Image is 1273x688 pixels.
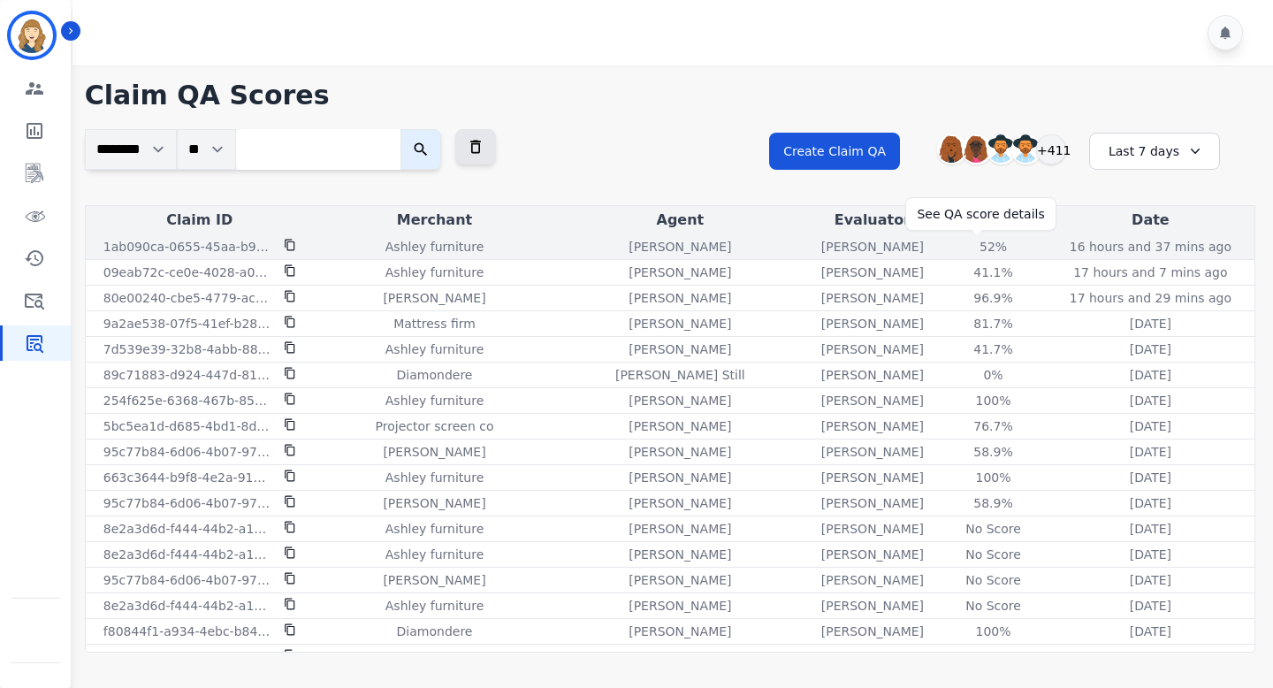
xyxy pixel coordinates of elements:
div: 58.9% [954,494,1033,512]
p: Ashley furniture [385,340,484,358]
p: [PERSON_NAME] [821,289,924,307]
div: No Score [954,571,1033,589]
p: Ashley furniture [385,648,484,666]
p: [PERSON_NAME] [629,597,731,615]
div: No Score [954,520,1033,538]
p: [DATE] [1130,520,1171,538]
p: [PERSON_NAME] [629,289,731,307]
p: [PERSON_NAME] [821,417,924,435]
div: Date [1050,210,1251,231]
p: Ashley furniture [385,238,484,256]
p: [PERSON_NAME] [629,264,731,281]
p: [PERSON_NAME] [629,417,731,435]
p: [PERSON_NAME] [821,571,924,589]
div: Evaluator [809,210,937,231]
p: [DATE] [1130,315,1171,333]
div: 100% [954,469,1033,486]
div: 52% [954,238,1033,256]
div: 41.7% [954,340,1033,358]
p: [PERSON_NAME] [821,597,924,615]
p: 09eab72c-ce0e-4028-a0d9-f4e1b965ba3f [103,264,273,281]
p: 254f625e-6368-467b-859b-9dc08b5a0c5a [103,392,273,409]
p: 95c77b84-6d06-4b07-9700-5ac3b7cb0c30 [103,571,273,589]
p: 8e2a3d6d-f444-44b2-a14f-493d1792efdc [103,520,273,538]
p: [PERSON_NAME] [629,648,731,666]
div: 100% [954,648,1033,666]
p: 9a2ae538-07f5-41ef-b28c-e4b8e314bffe [103,315,273,333]
div: Merchant [317,210,552,231]
p: [PERSON_NAME] [629,340,731,358]
p: 7d539e39-32b8-4abb-88dc-2b2d5e29ea5b [103,340,273,358]
p: 5bc5ea1d-d685-4bd1-8d5b-01bbeb552967 [103,417,273,435]
p: [PERSON_NAME] [821,392,924,409]
p: [PERSON_NAME] [821,366,924,384]
p: [DATE] [1130,392,1171,409]
p: 95c77b84-6d06-4b07-9700-5ac3b7cb0c30 [103,494,273,512]
p: [PERSON_NAME] [629,315,731,333]
button: Create Claim QA [769,133,900,170]
h1: Claim QA Scores [85,80,1255,111]
p: [DATE] [1130,546,1171,563]
p: [PERSON_NAME] [629,623,731,640]
p: Mattress firm [393,315,476,333]
p: [PERSON_NAME] [629,546,731,563]
div: See QA score details [917,205,1044,223]
p: [PERSON_NAME] [629,443,731,461]
div: 96.9% [954,289,1033,307]
div: Last 7 days [1089,133,1220,170]
p: [PERSON_NAME] [629,469,731,486]
p: Projector screen co [376,417,494,435]
p: [DATE] [1130,340,1171,358]
p: 17 hours and 7 mins ago [1073,264,1227,281]
div: Claim ID [89,210,310,231]
p: [PERSON_NAME] [821,469,924,486]
p: [PERSON_NAME] [821,315,924,333]
p: [PERSON_NAME] [821,443,924,461]
p: [PERSON_NAME] [821,494,924,512]
p: Ashley furniture [385,520,484,538]
p: [DATE] [1130,494,1171,512]
p: Ashley furniture [385,264,484,281]
div: Agent [559,210,801,231]
p: 1ab090ca-0655-45aa-b945-f8d71f400f01 [103,238,273,256]
p: Ashley furniture [385,469,484,486]
p: [PERSON_NAME] Still [615,366,745,384]
p: 80e00240-cbe5-4779-ac79-a684b55ceb15 [103,289,273,307]
img: Bordered avatar [11,14,53,57]
div: 81.7% [954,315,1033,333]
p: 8e2a3d6d-f444-44b2-a14f-493d1792efdc [103,597,273,615]
p: [PERSON_NAME] [821,623,924,640]
p: 16 hours and 37 mins ago [1070,238,1231,256]
p: [DATE] [1130,417,1171,435]
p: [PERSON_NAME] [629,494,731,512]
p: [PERSON_NAME] [383,494,485,512]
p: 8e2a3d6d-f444-44b2-a14f-493d1792efdc [103,546,273,563]
div: 0% [954,366,1033,384]
p: [PERSON_NAME] [383,289,485,307]
p: [PERSON_NAME] [629,238,731,256]
div: +411 [1036,134,1066,164]
p: Ashley furniture [385,392,484,409]
p: f80844f1-a934-4ebc-b846-e9e0e9df110c [103,623,273,640]
p: [DATE] [1130,443,1171,461]
p: [PERSON_NAME] [821,238,924,256]
p: Diamondere [397,623,473,640]
p: [PERSON_NAME] [629,520,731,538]
p: [DATE] [1130,648,1171,666]
p: [PERSON_NAME] [821,648,924,666]
div: 41.1% [954,264,1033,281]
p: [PERSON_NAME] [383,571,485,589]
div: 100% [954,392,1033,409]
p: 17 hours and 29 mins ago [1070,289,1231,307]
p: [DATE] [1130,469,1171,486]
p: Ashley furniture [385,597,484,615]
p: [PERSON_NAME] [383,443,485,461]
p: [DATE] [1130,366,1171,384]
div: 100% [954,623,1033,640]
p: [PERSON_NAME] [821,520,924,538]
p: 663c3644-b9f8-4e2a-9184-fd0b78a6c941 [103,469,273,486]
p: [DATE] [1130,623,1171,640]
p: [PERSON_NAME] [821,340,924,358]
p: 95c77b84-6d06-4b07-9700-5ac3b7cb0c30 [103,443,273,461]
div: No Score [954,597,1033,615]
